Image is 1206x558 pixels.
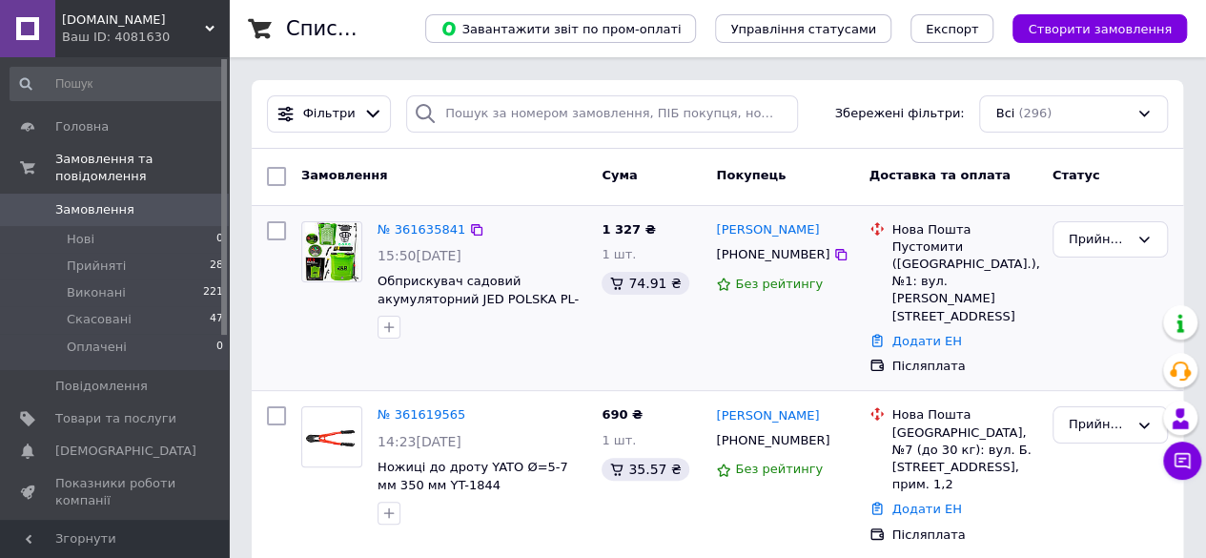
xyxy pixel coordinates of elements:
[993,21,1187,35] a: Створити замовлення
[712,428,833,453] div: [PHONE_NUMBER]
[735,277,823,291] span: Без рейтингу
[1069,230,1129,250] div: Прийнято
[210,258,223,275] span: 28
[216,231,223,248] span: 0
[892,527,1037,544] div: Післяплата
[730,22,876,36] span: Управління статусами
[602,247,636,261] span: 1 шт.
[67,339,127,356] span: Оплачені
[602,407,643,422] span: 690 ₴
[716,168,786,182] span: Покупець
[892,424,1037,494] div: [GEOGRAPHIC_DATA], №7 (до 30 кг): вул. Б. [STREET_ADDRESS], прим. 1,2
[55,378,148,395] span: Повідомлення
[602,458,688,481] div: 35.57 ₴
[712,242,833,267] div: [PHONE_NUMBER]
[1018,106,1052,120] span: (296)
[62,11,205,29] span: man-pol.com.ua
[301,406,362,467] a: Фото товару
[378,248,461,263] span: 15:50[DATE]
[67,311,132,328] span: Скасовані
[1053,168,1100,182] span: Статус
[305,222,358,281] img: Фото товару
[892,221,1037,238] div: Нова Пошта
[602,222,655,237] span: 1 327 ₴
[301,221,362,282] a: Фото товару
[735,462,823,476] span: Без рейтингу
[67,258,126,275] span: Прийняті
[835,105,965,123] span: Збережені фільтри:
[303,105,356,123] span: Фільтри
[926,22,979,36] span: Експорт
[1028,22,1172,36] span: Створити замовлення
[378,274,579,323] a: Обприскувач садовий акумуляторний JED POLSKA PL-10 10л
[602,168,637,182] span: Cума
[995,105,1014,123] span: Всі
[216,339,223,356] span: 0
[892,358,1037,375] div: Післяплата
[892,406,1037,424] div: Нова Пошта
[378,407,465,422] a: № 361619565
[378,460,568,492] a: Ножиці до дроту YATO Ø=5-7 мм 350 мм YT-1844
[602,272,688,295] div: 74.91 ₴
[55,475,176,509] span: Показники роботи компанії
[869,168,1011,182] span: Доставка та оплата
[892,502,962,516] a: Додати ЕН
[55,443,196,460] span: [DEMOGRAPHIC_DATA]
[425,14,696,43] button: Завантажити звіт по пром-оплаті
[210,311,223,328] span: 47
[203,284,223,301] span: 221
[378,222,465,237] a: № 361635841
[716,221,819,239] a: [PERSON_NAME]
[892,334,962,348] a: Додати ЕН
[1069,415,1129,435] div: Прийнято
[1012,14,1187,43] button: Створити замовлення
[910,14,994,43] button: Експорт
[55,118,109,135] span: Головна
[1163,442,1201,480] button: Чат з покупцем
[55,201,134,218] span: Замовлення
[716,407,819,425] a: [PERSON_NAME]
[602,433,636,447] span: 1 шт.
[55,151,229,185] span: Замовлення та повідомлення
[67,284,126,301] span: Виконані
[62,29,229,46] div: Ваш ID: 4081630
[55,410,176,427] span: Товари та послуги
[892,238,1037,325] div: Пустомити ([GEOGRAPHIC_DATA].), №1: вул. [PERSON_NAME][STREET_ADDRESS]
[440,20,681,37] span: Завантажити звіт по пром-оплаті
[301,168,387,182] span: Замовлення
[715,14,891,43] button: Управління статусами
[286,17,480,40] h1: Список замовлень
[406,95,798,133] input: Пошук за номером замовлення, ПІБ покупця, номером телефону, Email, номером накладної
[302,422,361,453] img: Фото товару
[67,231,94,248] span: Нові
[10,67,225,101] input: Пошук
[378,434,461,449] span: 14:23[DATE]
